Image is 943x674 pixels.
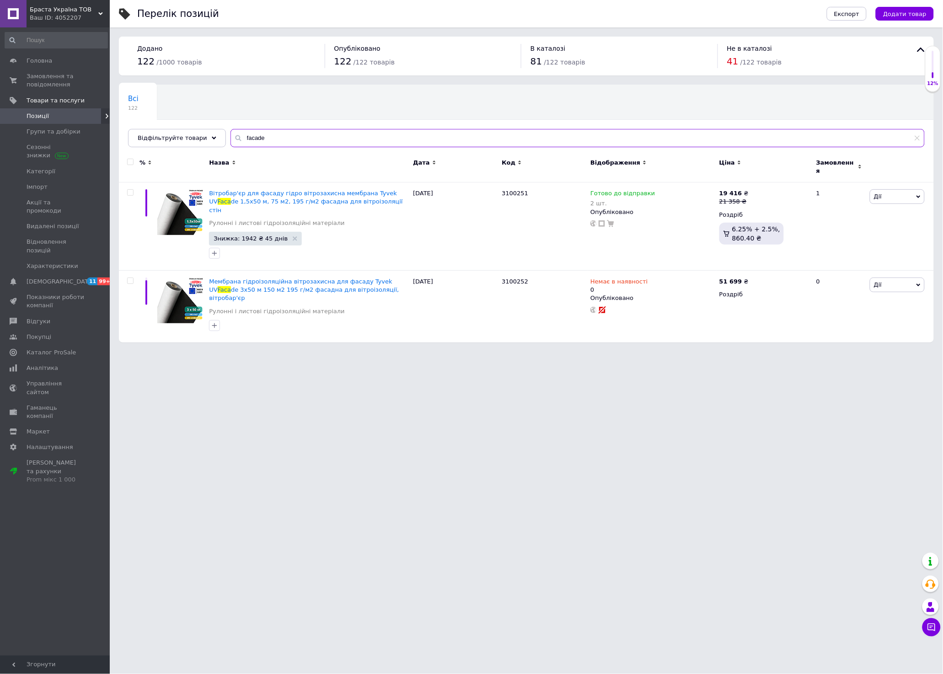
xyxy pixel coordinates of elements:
span: Мембрана гідроізоляційна вітрозахисна для фасаду Tyvek UV [209,278,392,293]
span: Додати товар [883,11,927,17]
span: Позиції [27,112,49,120]
span: / 122 товарів [544,59,585,66]
img: Мембрана гидроизоляционная ветрозащитная для фасада Tyvek UV Facade 3х50 м 150 м2 195 г/м2 фасадн... [157,278,203,323]
span: Додано [137,45,162,52]
span: Покупці [27,333,51,341]
a: Мембрана гідроізоляційна вітрозахисна для фасаду Tyvek UVFacade 3х50 м 150 м2 195 г/м2 фасадна дл... [209,278,399,301]
span: Налаштування [27,443,73,451]
span: 3100251 [502,190,528,197]
span: 122 [334,56,352,67]
span: 81 [530,56,542,67]
div: 2 шт. [590,200,655,207]
button: Експорт [827,7,867,21]
div: Ваш ID: 4052207 [30,14,110,22]
div: Роздріб [719,211,809,219]
span: 860.40 ₴ [732,235,761,242]
span: Товари та послуги [27,96,85,105]
b: 19 416 [719,190,742,197]
span: [DEMOGRAPHIC_DATA] [27,278,94,286]
span: Гаманець компанії [27,404,85,420]
span: Не в каталозі [727,45,772,52]
span: Каталог ProSale [27,348,76,357]
div: 1 [811,182,868,271]
div: Prom мікс 1 000 [27,476,85,484]
img: Ветробарьер для фасада гидро ветрозащитная мембрана Tyvek UV Facade 1,5х50 м, 75 м2, 195 г/м2 фас... [157,189,203,235]
span: Відфільтруйте товари [138,134,207,141]
input: Пошук [5,32,108,48]
span: Вітробар'єр для фасаду гідро вітрозахисна мембрана Tyvek UV [209,190,397,205]
span: Відображення [590,159,640,167]
span: Всі [128,95,139,103]
div: Опубліковано [590,208,715,216]
span: / 122 товарів [354,59,395,66]
span: Замовлення та повідомлення [27,72,85,89]
span: Сезонні знижки [27,143,85,160]
span: % [139,159,145,167]
span: 122 [128,105,139,112]
span: de 3х50 м 150 м2 195 г/м2 фасадна для вітроізоляції, вітробар'єр [209,286,399,301]
span: 6.25% + 2.5%, [732,225,780,233]
div: 0 [811,271,868,342]
span: Опубліковано [334,45,381,52]
span: Характеристики [27,262,78,270]
span: Управління сайтом [27,380,85,396]
span: Замовлення [816,159,856,175]
div: 0 [590,278,648,294]
span: 11 [87,278,97,285]
span: Головна [27,57,52,65]
a: Рулонні і листові гідроізоляційні матеріали [209,307,344,316]
span: Дата [413,159,430,167]
span: Назва [209,159,229,167]
span: / 122 товарів [740,59,782,66]
span: 3100252 [502,278,528,285]
span: Дії [874,281,882,288]
span: de 1,5х50 м, 75 м2, 195 г/м2 фасадна для вітроізоляції стін [209,198,402,213]
span: Імпорт [27,183,48,191]
button: Додати товар [876,7,934,21]
span: 41 [727,56,739,67]
span: Категорії [27,167,55,176]
span: Відгуки [27,317,50,326]
div: Роздріб [719,290,809,299]
span: В каталозі [530,45,566,52]
div: Опубліковано [590,294,715,302]
span: Аналітика [27,364,58,372]
div: ₴ [719,189,749,198]
input: Пошук по назві позиції, артикулу і пошуковим запитам [230,129,925,147]
span: Немає в наявності [590,278,648,288]
span: Експорт [834,11,860,17]
div: 21 358 ₴ [719,198,749,206]
span: Знижка: 1942 ₴ 45 днів [214,235,288,241]
span: Відновлення позицій [27,238,85,254]
div: [DATE] [411,182,499,271]
span: Готово до відправки [590,190,655,199]
div: [DATE] [411,271,499,342]
span: Код [502,159,515,167]
a: Рулонні і листові гідроізоляційні матеріали [209,219,344,227]
span: Маркет [27,428,50,436]
div: 12% [926,80,940,87]
div: Перелік позицій [137,9,219,19]
span: Групи та добірки [27,128,80,136]
a: Вітробар'єр для фасаду гідро вітрозахисна мембрана Tyvek UVFacade 1,5х50 м, 75 м2, 195 г/м2 фасад... [209,190,402,213]
span: Ціна [719,159,735,167]
span: [PERSON_NAME] та рахунки [27,459,85,484]
span: Faca [218,198,231,205]
span: Видалені позиції [27,222,79,230]
span: 99+ [97,278,113,285]
span: Дії [874,193,882,200]
span: 122 [137,56,155,67]
div: ₴ [719,278,749,286]
span: Садові сітки [128,129,172,138]
b: 51 699 [719,278,742,285]
span: Faca [218,286,231,293]
span: Показники роботи компанії [27,293,85,310]
span: / 1000 товарів [156,59,202,66]
span: Браста Україна ТОВ [30,5,98,14]
button: Чат з покупцем [922,618,941,637]
span: Акції та промокоди [27,198,85,215]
